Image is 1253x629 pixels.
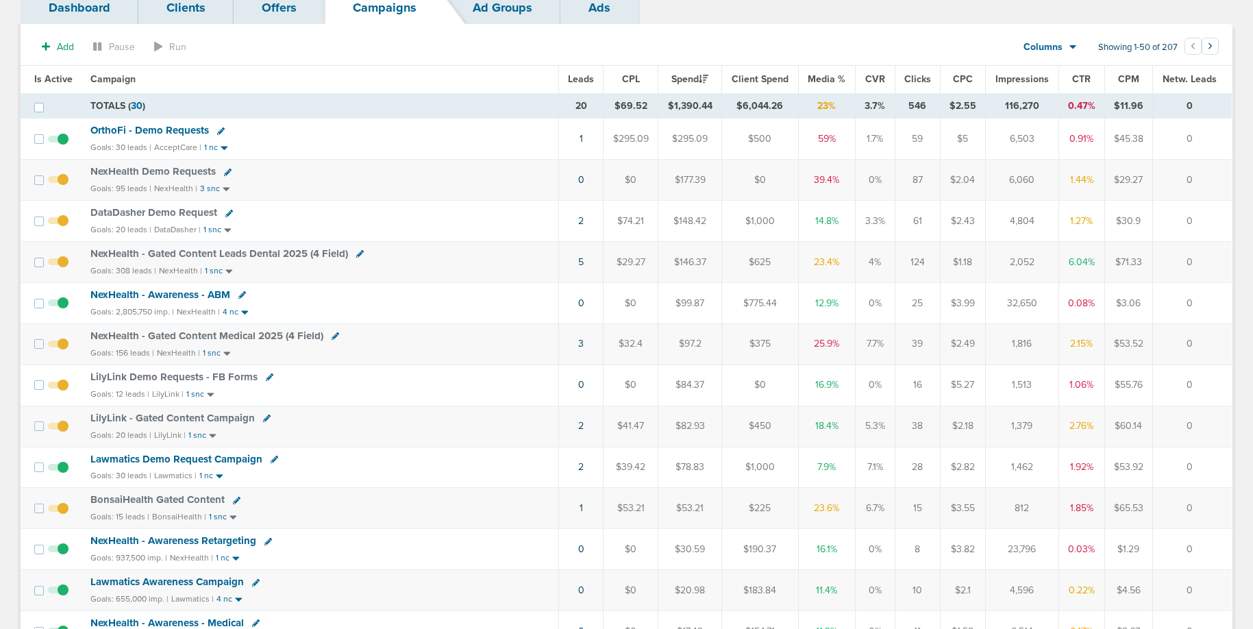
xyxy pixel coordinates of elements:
[90,307,174,317] small: Goals: 2,805,750 imp. |
[177,307,220,317] small: NexHealth |
[940,406,985,447] td: $2.18
[895,323,940,365] td: 39
[1058,529,1104,570] td: 0.03%
[604,282,658,323] td: $0
[722,201,799,242] td: $1,000
[798,323,855,365] td: 25.9%
[855,447,895,488] td: 7.1%
[895,406,940,447] td: 38
[580,502,583,514] a: 1
[722,447,799,488] td: $1,000
[57,41,74,53] span: Add
[855,160,895,201] td: 0%
[855,365,895,406] td: 0%
[722,282,799,323] td: $775.44
[1153,282,1232,323] td: 0
[90,206,217,219] span: DataDasher Demo Request
[895,93,940,119] td: 546
[90,412,255,424] span: LilyLink - Gated Content Campaign
[152,389,184,399] small: LilyLink |
[154,184,197,193] small: NexHealth |
[1104,282,1152,323] td: $3.06
[604,119,658,160] td: $295.09
[798,282,855,323] td: 12.9%
[798,529,855,570] td: 16.1%
[855,406,895,447] td: 5.3%
[940,447,985,488] td: $2.82
[90,371,258,383] span: LilyLink Demo Requests - FB Forms
[200,184,220,194] small: 3 snc
[170,553,213,563] small: NexHealth |
[90,594,169,604] small: Goals: 655,000 imp. |
[722,119,799,160] td: $500
[90,389,149,399] small: Goals: 12 leads |
[604,406,658,447] td: $41.47
[1153,201,1232,242] td: 0
[90,617,244,629] span: NexHealth - Awareness - Medical
[1058,323,1104,365] td: 2.15%
[90,534,256,547] span: NexHealth - Awareness Retargeting
[604,201,658,242] td: $74.21
[722,323,799,365] td: $375
[1058,282,1104,323] td: 0.08%
[90,225,151,235] small: Goals: 20 leads |
[1058,488,1104,529] td: 1.85%
[895,201,940,242] td: 61
[722,529,799,570] td: $190.37
[940,570,985,611] td: $2.1
[188,430,206,441] small: 1 snc
[203,348,221,358] small: 1 snc
[578,543,584,555] a: 0
[940,242,985,283] td: $1.18
[90,576,244,588] span: Lawmatics Awareness Campaign
[1098,42,1178,53] span: Showing 1-50 of 207
[1104,406,1152,447] td: $60.14
[604,93,658,119] td: $69.52
[578,584,584,596] a: 0
[205,266,223,276] small: 1 snc
[940,282,985,323] td: $3.99
[855,570,895,611] td: 0%
[985,119,1058,160] td: 6,503
[855,119,895,160] td: 1.7%
[152,512,206,521] small: BonsaiHealth |
[985,242,1058,283] td: 2,052
[1202,38,1219,55] button: Go to next page
[604,570,658,611] td: $0
[578,297,584,309] a: 0
[1163,73,1217,85] span: Netw. Leads
[82,93,559,119] td: TOTALS ( )
[953,73,973,85] span: CPC
[154,471,197,480] small: Lawmatics |
[904,73,931,85] span: Clicks
[90,288,230,301] span: NexHealth - Awareness - ABM
[90,143,151,153] small: Goals: 30 leads |
[1153,529,1232,570] td: 0
[1153,488,1232,529] td: 0
[940,119,985,160] td: $5
[90,330,323,342] span: NexHealth - Gated Content Medical 2025 (4 Field)
[604,529,658,570] td: $0
[90,553,167,563] small: Goals: 937,500 imp. |
[1104,242,1152,283] td: $71.33
[131,100,142,112] span: 30
[940,488,985,529] td: $3.55
[578,379,584,391] a: 0
[940,93,985,119] td: $2.55
[1024,40,1063,54] span: Columns
[154,430,186,440] small: LilyLink |
[1118,73,1139,85] span: CPM
[855,323,895,365] td: 7.7%
[985,282,1058,323] td: 32,650
[159,266,202,275] small: NexHealth |
[940,160,985,201] td: $2.04
[855,242,895,283] td: 4%
[658,323,722,365] td: $97.2
[204,143,218,153] small: 1 nc
[658,529,722,570] td: $30.59
[895,160,940,201] td: 87
[578,338,584,349] a: 3
[1104,93,1152,119] td: $11.96
[895,488,940,529] td: 15
[604,323,658,365] td: $32.4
